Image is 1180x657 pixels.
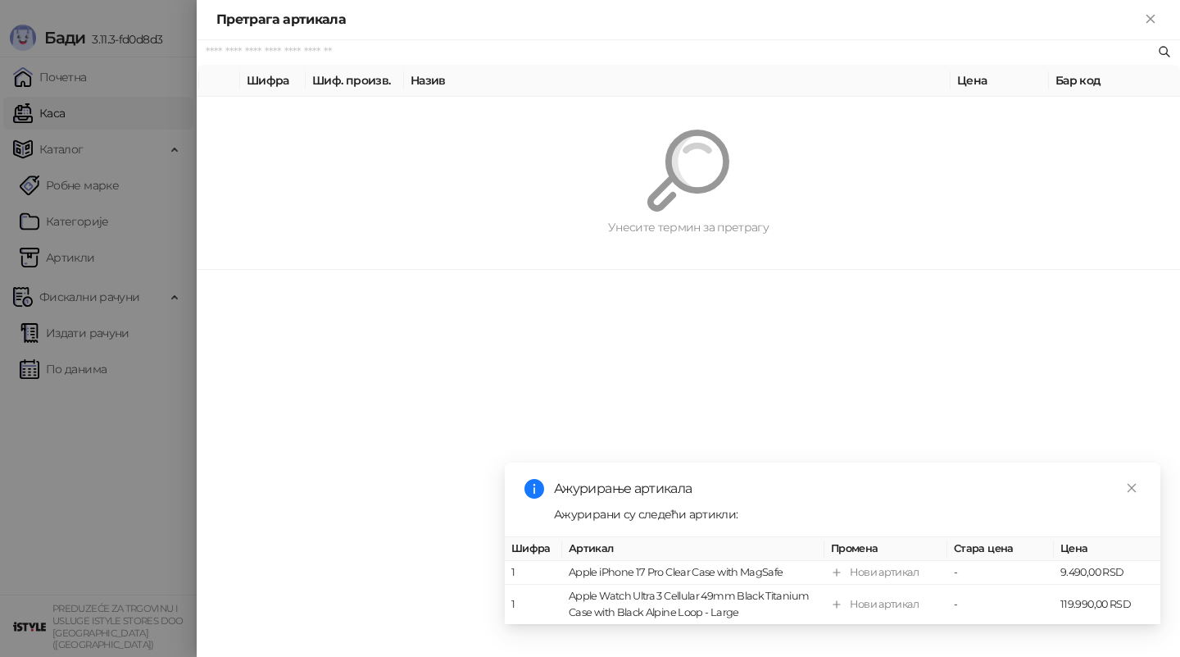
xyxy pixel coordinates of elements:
[947,585,1054,625] td: -
[1049,65,1180,97] th: Бар код
[1054,537,1160,561] th: Цена
[554,505,1141,523] div: Ажурирани су следећи артикли:
[306,65,404,97] th: Шиф. произв.
[236,218,1141,236] div: Унесите термин за претрагу
[824,537,947,561] th: Промена
[562,537,824,561] th: Артикал
[505,537,562,561] th: Шифра
[524,479,544,499] span: info-circle
[404,65,951,97] th: Назив
[647,130,729,212] img: Претрага
[216,10,1141,30] div: Претрага артикала
[947,537,1054,561] th: Стара цена
[1126,482,1137,494] span: close
[951,65,1049,97] th: Цена
[505,585,562,625] td: 1
[1141,10,1160,30] button: Close
[562,585,824,625] td: Apple Watch Ultra 3 Cellular 49mm Black Titanium Case with Black Alpine Loop - Large
[1123,479,1141,497] a: Close
[1054,585,1160,625] td: 119.990,00 RSD
[1054,561,1160,585] td: 9.490,00 RSD
[240,65,306,97] th: Шифра
[850,596,919,613] div: Нови артикал
[850,564,919,581] div: Нови артикал
[554,479,1141,499] div: Ажурирање артикала
[947,561,1054,585] td: -
[562,561,824,585] td: Apple iPhone 17 Pro Clear Case with MagSafe
[505,561,562,585] td: 1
